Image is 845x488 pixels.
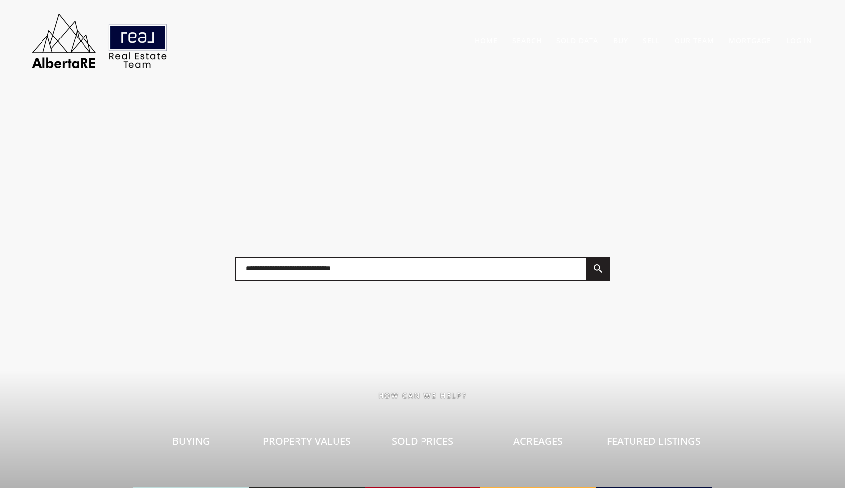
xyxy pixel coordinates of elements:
[675,36,714,45] a: Our Team
[596,400,712,488] a: Featured Listings
[392,434,453,448] span: Sold Prices
[172,434,210,448] span: Buying
[365,400,480,488] a: Sold Prices
[613,36,628,45] a: Buy
[480,400,596,488] a: Acreages
[607,434,701,448] span: Featured Listings
[729,36,771,45] a: Mortgage
[512,36,542,45] a: Search
[249,400,365,488] a: Property Values
[25,10,173,72] img: AlbertaRE Real Estate Team | Real Broker
[643,36,660,45] a: Sell
[263,434,351,448] span: Property Values
[133,400,249,488] a: Buying
[556,36,598,45] a: Sold Data
[786,36,812,45] a: Log In
[513,434,563,448] span: Acreages
[475,36,498,45] a: Home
